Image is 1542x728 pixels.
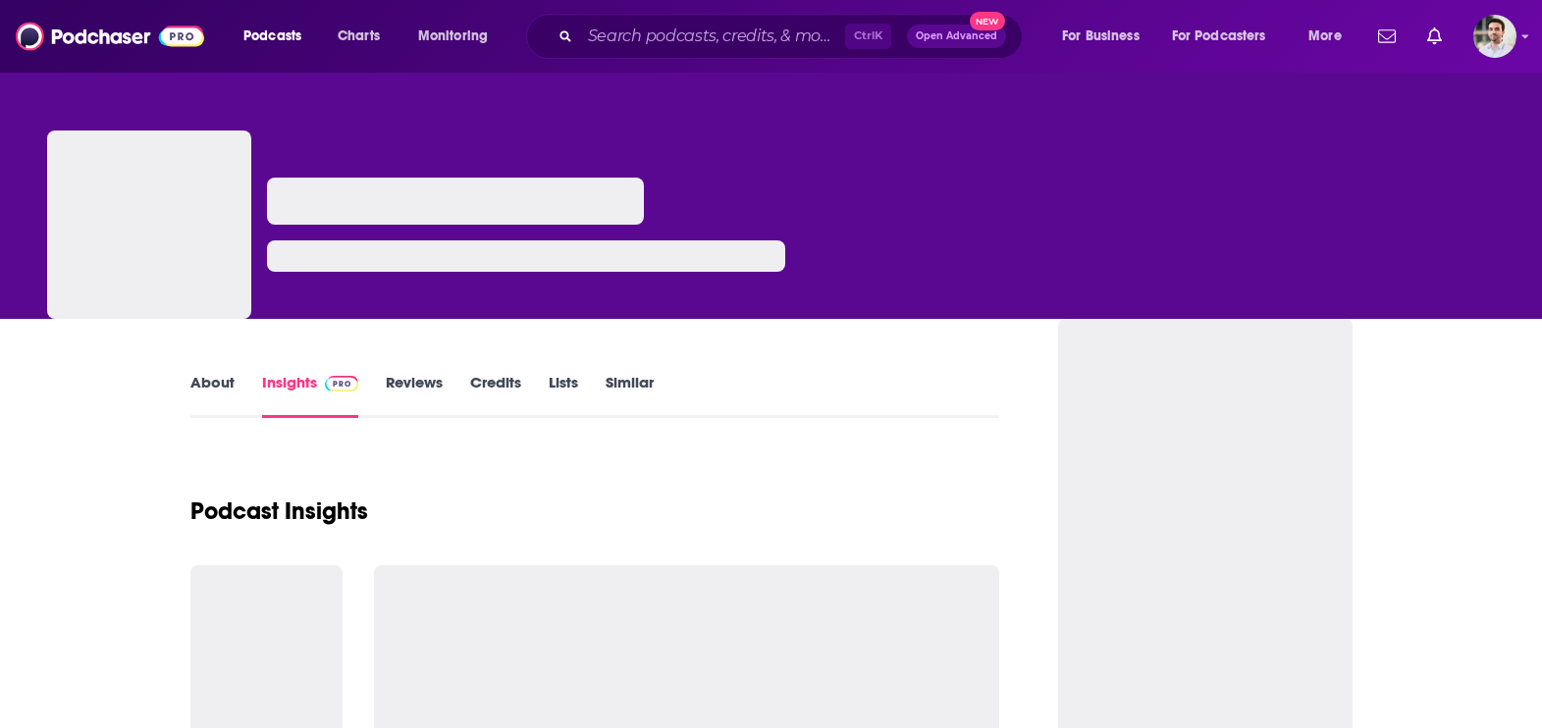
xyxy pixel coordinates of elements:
[1473,15,1516,58] span: Logged in as sam_beutlerink
[1048,21,1164,52] button: open menu
[1370,20,1404,53] a: Show notifications dropdown
[916,31,997,41] span: Open Advanced
[1419,20,1450,53] a: Show notifications dropdown
[1473,15,1516,58] button: Show profile menu
[470,373,521,418] a: Credits
[338,23,380,50] span: Charts
[1062,23,1140,50] span: For Business
[1172,23,1266,50] span: For Podcasters
[580,21,845,52] input: Search podcasts, credits, & more...
[386,373,443,418] a: Reviews
[545,14,1041,59] div: Search podcasts, credits, & more...
[190,496,368,526] h1: Podcast Insights
[907,25,1006,48] button: Open AdvancedNew
[325,21,392,52] a: Charts
[262,373,359,418] a: InsightsPodchaser Pro
[1295,21,1366,52] button: open menu
[606,373,654,418] a: Similar
[190,373,235,418] a: About
[404,21,513,52] button: open menu
[1473,15,1516,58] img: User Profile
[325,376,359,391] img: Podchaser Pro
[845,24,891,49] span: Ctrl K
[1308,23,1342,50] span: More
[970,12,1005,30] span: New
[549,373,578,418] a: Lists
[16,18,204,55] img: Podchaser - Follow, Share and Rate Podcasts
[230,21,327,52] button: open menu
[243,23,301,50] span: Podcasts
[418,23,488,50] span: Monitoring
[1159,21,1295,52] button: open menu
